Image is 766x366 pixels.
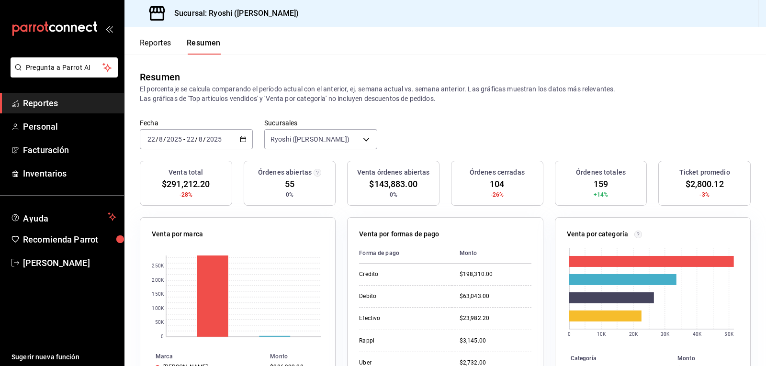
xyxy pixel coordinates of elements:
input: ---- [166,135,182,143]
text: 50K [155,320,164,325]
span: Recomienda Parrot [23,233,116,246]
span: 0% [390,190,397,199]
span: [PERSON_NAME] [23,256,116,269]
h3: Órdenes totales [576,167,626,177]
text: 150K [152,292,164,297]
span: 104 [490,177,504,190]
p: El porcentaje se calcula comparando el período actual con el anterior, ej. semana actual vs. sema... [140,84,751,103]
div: $198,310.00 [460,270,531,278]
th: Monto [674,353,750,364]
label: Sucursales [264,120,377,126]
div: Debito [359,292,444,300]
span: 0% [286,190,293,199]
span: 159 [594,177,608,190]
div: Efectivo [359,314,444,322]
h3: Venta total [169,167,203,177]
text: 0 [568,332,571,337]
text: 0 [161,334,164,340]
span: Facturación [23,144,116,156]
text: 20K [629,332,638,337]
span: -3% [699,190,709,199]
span: Ryoshi ([PERSON_NAME]) [270,134,349,144]
div: Resumen [140,70,180,84]
div: $23,982.20 [460,314,531,322]
text: 10K [597,332,606,337]
input: -- [198,135,203,143]
span: -26% [491,190,504,199]
span: Sugerir nueva función [11,352,116,362]
text: 50K [724,332,733,337]
text: 30K [660,332,669,337]
th: Monto [266,351,335,362]
span: - [183,135,185,143]
span: +14% [594,190,608,199]
span: 55 [285,177,294,190]
h3: Órdenes cerradas [470,167,525,177]
input: -- [147,135,156,143]
th: Monto [452,243,531,264]
text: 200K [152,278,164,283]
span: -28% [180,190,193,199]
text: 250K [152,264,164,269]
h3: Órdenes abiertas [258,167,312,177]
button: open_drawer_menu [105,25,113,33]
span: / [163,135,166,143]
input: -- [158,135,163,143]
span: Pregunta a Parrot AI [26,63,103,73]
a: Pregunta a Parrot AI [7,69,118,79]
th: Forma de pago [359,243,451,264]
span: Personal [23,120,116,133]
div: $3,145.00 [460,337,531,345]
button: Resumen [187,38,221,55]
h3: Venta órdenes abiertas [357,167,430,177]
th: Categoría [555,353,674,364]
span: Ayuda [23,211,104,222]
p: Venta por marca [152,229,203,239]
span: $143,883.00 [369,177,417,190]
span: / [195,135,198,143]
label: Fecha [140,120,253,126]
div: navigation tabs [140,38,221,55]
h3: Sucursal: Ryoshi ([PERSON_NAME]) [167,8,299,19]
span: / [203,135,206,143]
th: Marca [140,351,266,362]
div: $63,043.00 [460,292,531,300]
text: 100K [152,306,164,311]
input: ---- [206,135,222,143]
p: Venta por categoría [567,229,629,239]
text: 40K [692,332,701,337]
div: Rappi [359,337,444,345]
input: -- [186,135,195,143]
span: $2,800.12 [686,177,724,190]
h3: Ticket promedio [679,167,730,177]
p: Venta por formas de pago [359,229,439,239]
button: Pregunta a Parrot AI [11,57,118,78]
button: Reportes [140,38,171,55]
span: Reportes [23,97,116,110]
span: Inventarios [23,167,116,180]
div: Credito [359,270,444,278]
span: $291,212.20 [162,177,210,190]
span: / [156,135,158,143]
